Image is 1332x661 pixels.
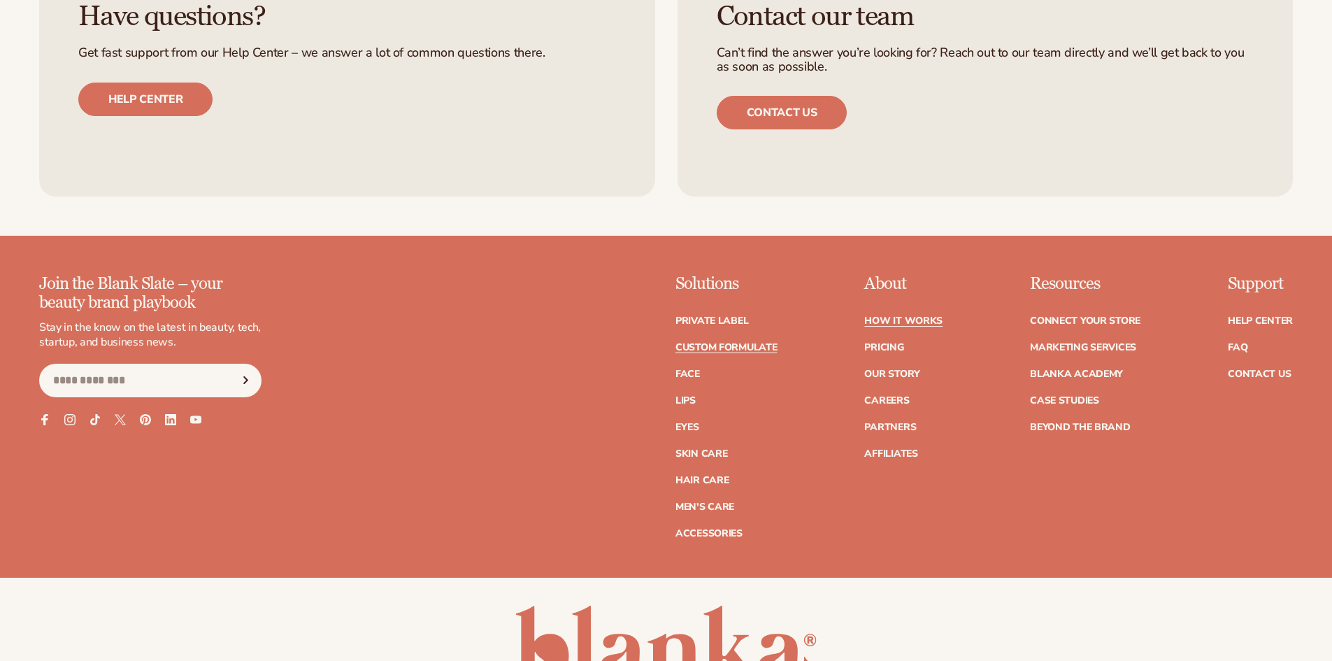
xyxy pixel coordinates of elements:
[717,1,1254,32] h3: Contact our team
[717,46,1254,74] p: Can’t find the answer you’re looking for? Reach out to our team directly and we’ll get back to yo...
[864,449,917,459] a: Affiliates
[675,275,778,293] p: Solutions
[675,422,699,432] a: Eyes
[864,343,903,353] a: Pricing
[78,46,616,60] p: Get fast support from our Help Center – we answer a lot of common questions there.
[78,1,616,32] h3: Have questions?
[1030,369,1123,379] a: Blanka Academy
[675,502,734,512] a: Men's Care
[230,364,261,397] button: Subscribe
[39,320,262,350] p: Stay in the know on the latest in beauty, tech, startup, and business news.
[675,476,729,485] a: Hair Care
[675,343,778,353] a: Custom formulate
[1228,275,1293,293] p: Support
[1228,316,1293,326] a: Help Center
[864,422,916,432] a: Partners
[675,529,743,539] a: Accessories
[39,275,262,312] p: Join the Blank Slate – your beauty brand playbook
[1030,396,1099,406] a: Case Studies
[864,275,943,293] p: About
[675,316,748,326] a: Private label
[1228,369,1291,379] a: Contact Us
[1228,343,1247,353] a: FAQ
[1030,343,1136,353] a: Marketing services
[675,449,727,459] a: Skin Care
[717,96,847,129] a: Contact us
[675,396,696,406] a: Lips
[864,316,943,326] a: How It Works
[1030,275,1140,293] p: Resources
[864,369,919,379] a: Our Story
[78,83,213,116] a: Help center
[864,396,909,406] a: Careers
[1030,316,1140,326] a: Connect your store
[675,369,700,379] a: Face
[1030,422,1131,432] a: Beyond the brand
